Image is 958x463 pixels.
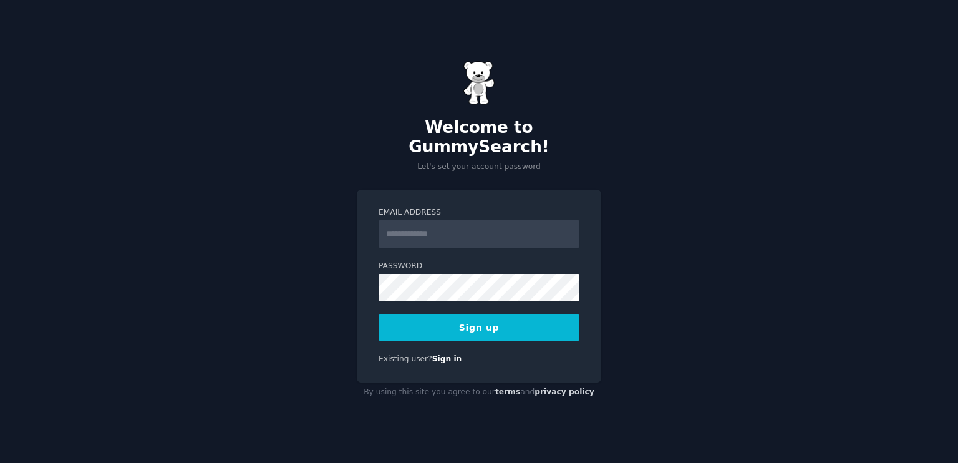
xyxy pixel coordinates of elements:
span: Existing user? [379,354,432,363]
div: By using this site you agree to our and [357,383,601,402]
label: Email Address [379,207,579,218]
h2: Welcome to GummySearch! [357,118,601,157]
label: Password [379,261,579,272]
img: Gummy Bear [463,61,495,105]
a: terms [495,387,520,396]
p: Let's set your account password [357,162,601,173]
a: Sign in [432,354,462,363]
button: Sign up [379,314,579,341]
a: privacy policy [535,387,594,396]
